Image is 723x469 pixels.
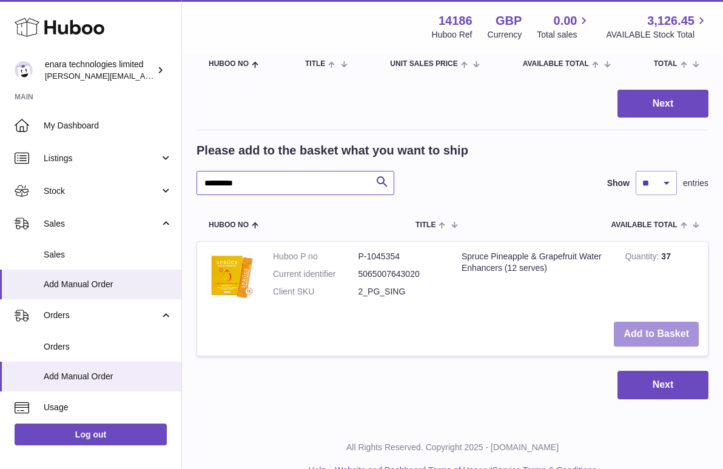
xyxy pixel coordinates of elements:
[614,322,699,347] button: Add to Basket
[197,142,468,159] h2: Please add to the basket what you want to ship
[209,221,249,229] span: Huboo no
[45,71,243,81] span: [PERSON_NAME][EMAIL_ADDRESS][DOMAIN_NAME]
[647,13,694,29] span: 3,126.45
[390,60,457,68] span: Unit Sales Price
[654,60,678,68] span: Total
[44,279,172,290] span: Add Manual Order
[611,221,678,229] span: AVAILABLE Total
[273,286,358,298] dt: Client SKU
[273,268,358,280] dt: Current identifier
[44,218,160,230] span: Sales
[15,61,33,79] img: Dee@enara.co
[607,178,630,189] label: Show
[432,29,472,41] div: Huboo Ref
[305,60,325,68] span: Title
[683,178,708,189] span: entries
[45,59,154,82] div: enara technologies limited
[523,60,589,68] span: AVAILABLE Total
[554,13,577,29] span: 0.00
[15,424,167,445] a: Log out
[44,249,172,261] span: Sales
[617,371,708,399] button: Next
[192,442,713,453] p: All Rights Reserved. Copyright 2025 - [DOMAIN_NAME]
[452,242,616,313] td: Spruce Pineapple & Grapefruit Water Enhancers (12 serves)
[488,29,522,41] div: Currency
[358,251,444,262] dd: P-1045354
[415,221,435,229] span: Title
[358,286,444,298] dd: 2_PG_SING
[496,13,522,29] strong: GBP
[606,29,708,41] span: AVAILABLE Stock Total
[44,185,160,197] span: Stock
[44,153,160,164] span: Listings
[44,402,172,413] span: Usage
[625,251,661,264] strong: Quantity
[206,251,255,299] img: Spruce Pineapple & Grapefruit Water Enhancers (12 serves)
[44,120,172,131] span: My Dashboard
[44,310,160,321] span: Orders
[439,13,472,29] strong: 14186
[358,268,444,280] dd: 5065007643020
[617,90,708,118] button: Next
[44,371,172,382] span: Add Manual Order
[44,341,172,353] span: Orders
[209,60,249,68] span: Huboo no
[616,242,708,313] td: 37
[537,13,591,41] a: 0.00 Total sales
[606,13,708,41] a: 3,126.45 AVAILABLE Stock Total
[273,251,358,262] dt: Huboo P no
[537,29,591,41] span: Total sales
